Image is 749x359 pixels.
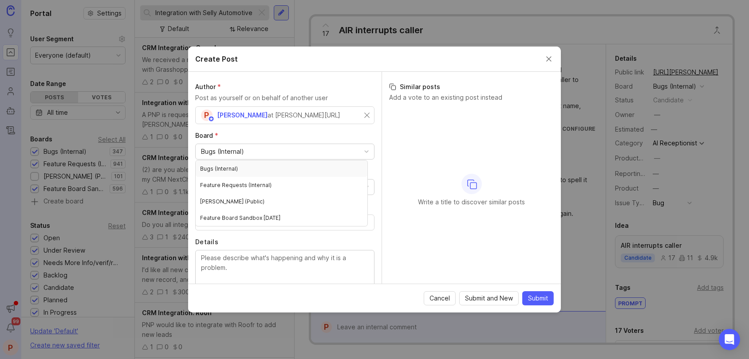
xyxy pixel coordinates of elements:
p: Post as yourself or on behalf of another user [195,93,374,103]
div: Bugs (Internal) [201,147,244,156]
button: Close create post modal [544,54,554,64]
div: [PERSON_NAME] (Public) [196,193,367,210]
div: Feature Board Sandbox [DATE] [196,210,367,226]
img: member badge [208,116,215,122]
span: Author (required) [195,83,221,90]
span: Submit [528,294,548,303]
h2: Create Post [195,54,238,64]
button: Cancel [424,291,456,305]
button: Submit [522,291,554,305]
div: P [201,109,213,121]
span: Submit and New [465,294,513,303]
div: Bugs (Internal) [196,160,367,177]
div: at [PERSON_NAME][URL] [268,110,340,120]
span: Cancel [430,294,450,303]
label: Details [195,238,374,246]
h3: Similar posts [389,82,554,91]
div: Open Intercom Messenger [719,329,740,350]
div: Feature Requests (Internal) [196,177,367,193]
button: Submit and New [459,291,519,305]
p: Add a vote to an existing post instead [389,93,554,102]
span: Board (required) [195,132,218,139]
span: [PERSON_NAME] [217,111,268,119]
p: Write a title to discover similar posts [418,198,525,207]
